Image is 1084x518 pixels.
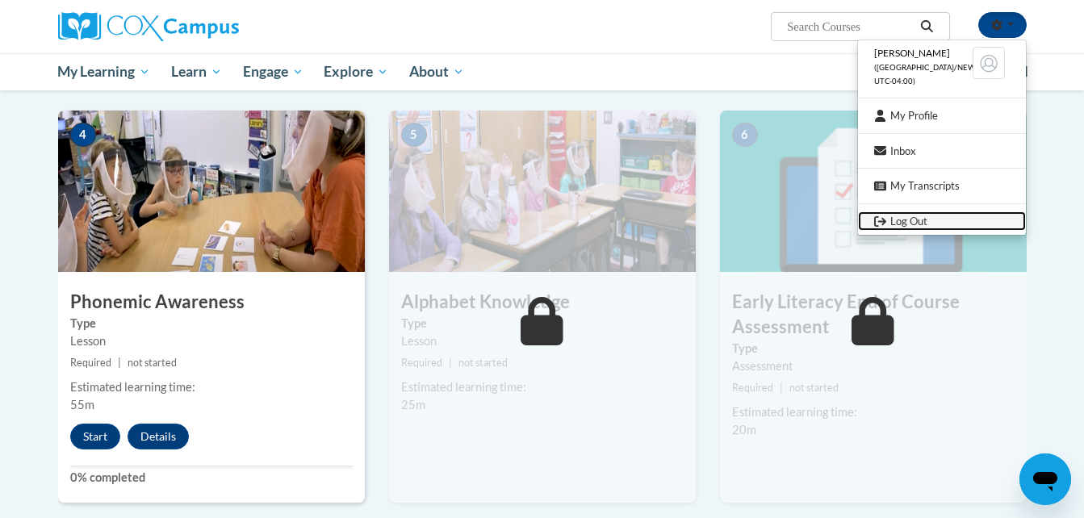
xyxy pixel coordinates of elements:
button: Search [914,17,939,36]
span: About [409,62,464,81]
a: My Profile [858,106,1026,126]
div: Estimated learning time: [401,378,684,396]
h3: Early Literacy End of Course Assessment [720,290,1027,340]
span: not started [458,357,508,369]
div: Lesson [70,332,353,350]
img: Course Image [389,111,696,272]
button: Account Settings [978,12,1027,38]
a: Inbox [858,141,1026,161]
span: not started [789,382,839,394]
span: | [449,357,452,369]
a: My Learning [48,53,161,90]
input: Search Courses [785,17,914,36]
span: | [780,382,783,394]
span: Explore [324,62,388,81]
span: Required [70,357,111,369]
span: ([GEOGRAPHIC_DATA]/New_York UTC-04:00) [874,63,1000,86]
iframe: Button to launch messaging window [1019,453,1071,505]
span: Engage [243,62,303,81]
div: Lesson [401,332,684,350]
div: Estimated learning time: [732,403,1015,421]
img: Learner Profile Avatar [973,47,1005,79]
h3: Alphabet Knowledge [389,290,696,315]
div: Main menu [34,53,1051,90]
span: not started [128,357,177,369]
a: Explore [313,53,399,90]
a: About [399,53,475,90]
label: Type [401,315,684,332]
span: 6 [732,123,758,147]
span: Learn [171,62,222,81]
span: | [118,357,121,369]
img: Course Image [58,111,365,272]
a: Logout [858,211,1026,232]
a: Learn [161,53,232,90]
span: My Learning [57,62,150,81]
label: Type [732,340,1015,357]
span: [PERSON_NAME] [874,47,950,59]
label: Type [70,315,353,332]
label: 0% completed [70,469,353,487]
a: Engage [232,53,314,90]
span: 20m [732,423,756,437]
span: 5 [401,123,427,147]
span: Required [401,357,442,369]
div: Estimated learning time: [70,378,353,396]
span: 4 [70,123,96,147]
button: Start [70,424,120,449]
h3: Phonemic Awareness [58,290,365,315]
button: Details [128,424,189,449]
img: Course Image [720,111,1027,272]
span: 25m [401,398,425,411]
span: Required [732,382,773,394]
span: 55m [70,398,94,411]
div: Assessment [732,357,1015,375]
a: My Transcripts [858,176,1026,196]
a: Cox Campus [58,12,365,41]
img: Cox Campus [58,12,239,41]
